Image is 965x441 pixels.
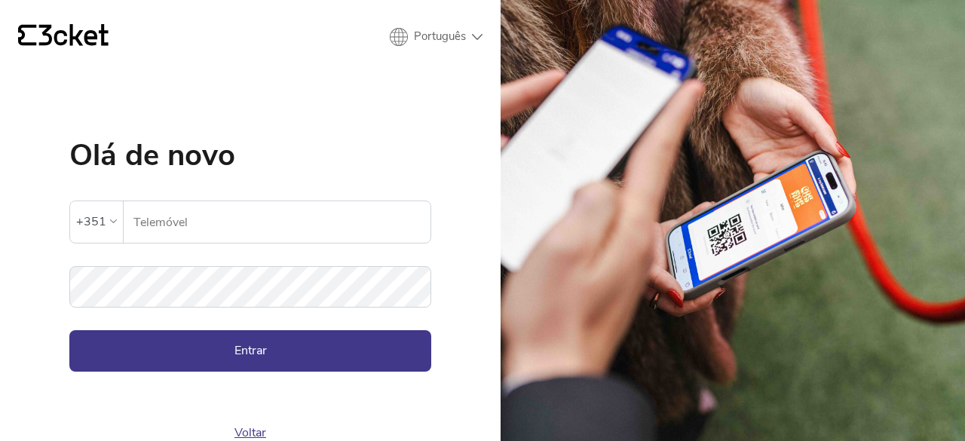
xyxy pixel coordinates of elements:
[69,330,431,371] button: Entrar
[133,201,430,243] input: Telemóvel
[69,266,431,291] label: Palavra-passe
[69,140,431,170] h1: Olá de novo
[234,424,266,441] a: Voltar
[76,210,106,233] div: +351
[124,201,430,243] label: Telemóvel
[18,25,36,46] g: {' '}
[18,24,109,50] a: {' '}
